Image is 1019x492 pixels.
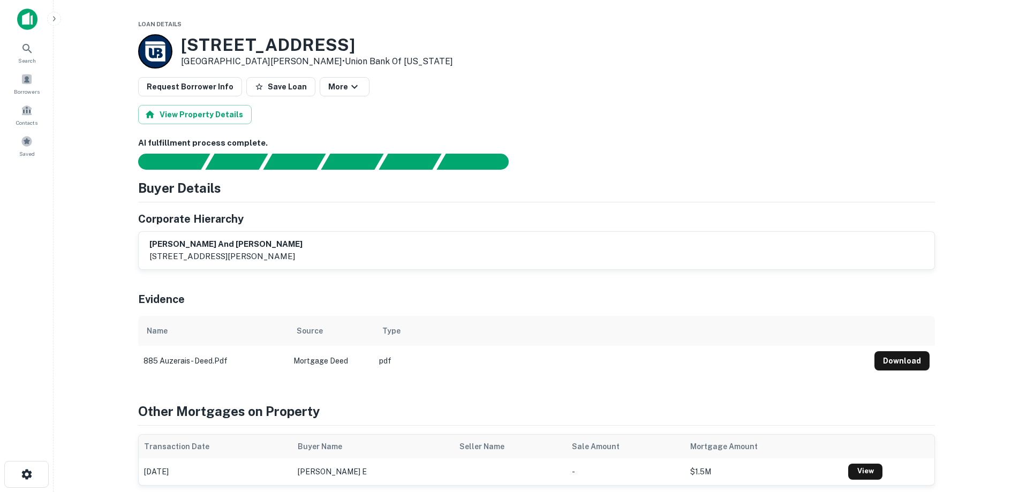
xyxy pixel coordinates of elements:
[138,137,935,149] h6: AI fulfillment process complete.
[379,154,441,170] div: Principals found, still searching for contact information. This may take time...
[454,435,567,458] th: Seller Name
[147,324,168,337] div: Name
[138,77,242,96] button: Request Borrower Info
[138,178,221,198] h4: Buyer Details
[181,55,453,68] p: [GEOGRAPHIC_DATA][PERSON_NAME] •
[139,435,292,458] th: Transaction Date
[382,324,401,337] div: Type
[205,154,268,170] div: Your request is received and processing...
[246,77,315,96] button: Save Loan
[139,458,292,485] td: [DATE]
[3,131,50,160] a: Saved
[437,154,522,170] div: AI fulfillment process complete.
[874,351,930,370] button: Download
[138,316,288,346] th: Name
[567,435,685,458] th: Sale Amount
[965,406,1019,458] iframe: Chat Widget
[374,316,869,346] th: Type
[138,211,244,227] h5: Corporate Hierarchy
[567,458,685,485] td: -
[288,346,374,376] td: Mortgage Deed
[3,38,50,67] a: Search
[138,316,935,376] div: scrollable content
[292,435,454,458] th: Buyer Name
[685,458,843,485] td: $1.5M
[149,250,303,263] p: [STREET_ADDRESS][PERSON_NAME]
[181,35,453,55] h3: [STREET_ADDRESS]
[374,346,869,376] td: pdf
[3,69,50,98] a: Borrowers
[320,77,369,96] button: More
[17,9,37,30] img: capitalize-icon.png
[345,56,453,66] a: Union Bank Of [US_STATE]
[297,324,323,337] div: Source
[138,402,935,421] h4: Other Mortgages on Property
[685,435,843,458] th: Mortgage Amount
[848,464,882,480] a: View
[3,100,50,129] a: Contacts
[16,118,37,127] span: Contacts
[19,149,35,158] span: Saved
[321,154,383,170] div: Principals found, AI now looking for contact information...
[138,346,288,376] td: 885 auzerais - deed.pdf
[149,238,303,251] h6: [PERSON_NAME] and [PERSON_NAME]
[14,87,40,96] span: Borrowers
[138,21,182,27] span: Loan Details
[18,56,36,65] span: Search
[263,154,326,170] div: Documents found, AI parsing details...
[125,154,206,170] div: Sending borrower request to AI...
[292,458,454,485] td: [PERSON_NAME] e
[138,105,252,124] button: View Property Details
[138,291,185,307] h5: Evidence
[288,316,374,346] th: Source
